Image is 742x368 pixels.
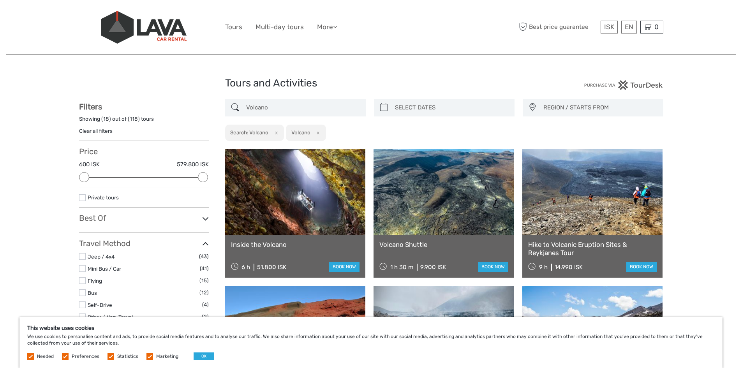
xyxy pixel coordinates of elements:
a: Flying [88,278,102,284]
h3: Best Of [79,213,209,223]
h3: Travel Method [79,239,209,248]
img: 523-13fdf7b0-e410-4b32-8dc9-7907fc8d33f7_logo_big.jpg [101,11,187,44]
a: Inside the Volcano [231,241,360,248]
h2: Volcano [291,129,310,136]
span: (15) [199,276,209,285]
label: Statistics [117,353,138,360]
h1: Tours and Activities [225,77,517,90]
label: 118 [130,115,138,123]
a: book now [329,262,360,272]
a: Bus [88,290,97,296]
button: REGION / STARTS FROM [540,101,659,114]
a: Hike to Volcanic Eruption Sites & Reykjanes Tour [528,241,657,257]
a: Tours [225,21,242,33]
label: 579.800 ISK [177,160,209,169]
a: More [317,21,337,33]
input: SEARCH [243,101,362,114]
button: Open LiveChat chat widget [90,12,99,21]
a: Mini Bus / Car [88,266,121,272]
label: 18 [103,115,109,123]
label: 600 ISK [79,160,100,169]
label: Needed [37,353,54,360]
label: Marketing [156,353,178,360]
a: Jeep / 4x4 [88,254,115,260]
h5: This website uses cookies [27,325,715,331]
span: (2) [202,312,209,321]
span: Best price guarantee [517,21,599,33]
a: Multi-day tours [256,21,304,33]
span: 6 h [241,264,250,271]
a: book now [626,262,657,272]
a: book now [478,262,508,272]
label: Preferences [72,353,99,360]
div: 9.900 ISK [420,264,446,271]
button: OK [194,352,214,360]
span: (43) [199,252,209,261]
h2: Search: Volcano [230,129,268,136]
div: We use cookies to personalise content and ads, to provide social media features and to analyse ou... [19,317,723,368]
a: Self-Drive [88,302,112,308]
span: ISK [604,23,614,31]
div: EN [621,21,637,33]
p: We're away right now. Please check back later! [11,14,88,20]
button: x [270,129,280,137]
button: x [312,129,322,137]
a: Private tours [88,194,119,201]
div: 14.990 ISK [555,264,583,271]
span: 1 h 30 m [390,264,413,271]
span: (12) [199,288,209,297]
a: Clear all filters [79,128,113,134]
span: 0 [653,23,660,31]
span: 9 h [539,264,548,271]
div: 51.800 ISK [257,264,286,271]
h3: Price [79,147,209,156]
a: Other / Non-Travel [88,314,133,320]
div: Showing ( ) out of ( ) tours [79,115,209,127]
strong: Filters [79,102,102,111]
span: (4) [202,300,209,309]
span: (41) [200,264,209,273]
input: SELECT DATES [392,101,511,114]
a: Volcano Shuttle [379,241,508,248]
img: PurchaseViaTourDesk.png [584,80,663,90]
